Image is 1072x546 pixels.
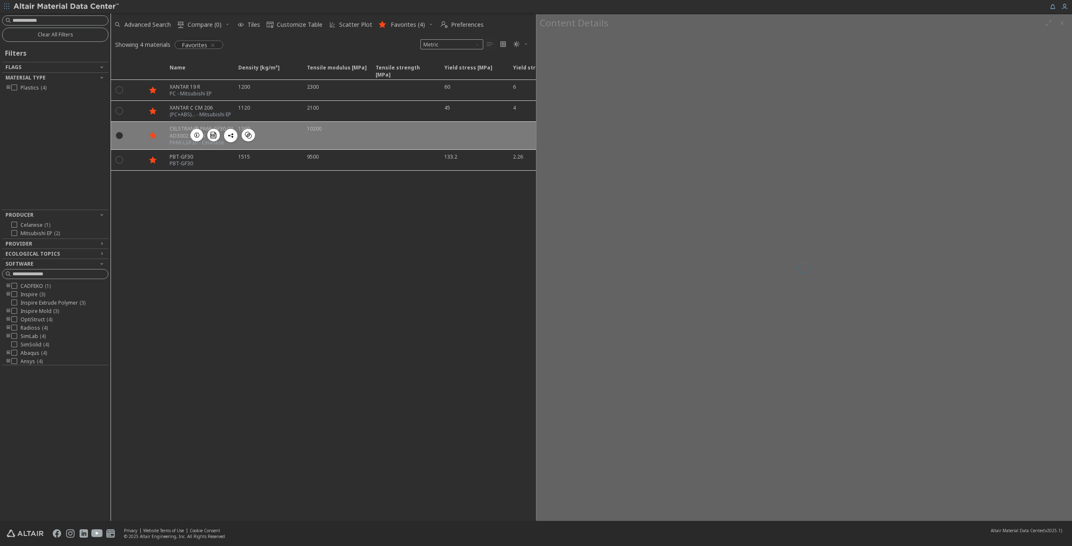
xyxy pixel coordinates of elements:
span: Yield strain [%] [513,64,554,79]
div: CELSTRAN® PA66-GF30-02 AD3002 BLACK [170,125,233,139]
i: toogle group [5,325,11,331]
i: toogle group [5,283,11,290]
span: Preferences [451,22,484,28]
div: 4 [513,104,516,111]
button: Similar Materials [242,129,255,141]
span: Ecological Topics [5,250,60,257]
span: Inspire Mold [21,308,59,315]
i:  [500,41,507,48]
div: PA66-LGF30 - Celanese [170,139,233,146]
i:  [210,132,217,138]
i:  [487,41,493,48]
span: ( 3 ) [80,299,85,306]
i: toogle group [5,333,11,340]
span: Favorite [146,64,165,79]
div: XANTAR C CM 206 [170,104,231,111]
div: 2300 [307,83,319,90]
i: toogle group [5,291,11,298]
span: Celanese [21,222,50,228]
div: © 2025 Altair Engineering, Inc. All Rights Reserved. [124,533,226,539]
span: Abaqus [21,350,47,356]
span: Scatter Plot [339,22,372,28]
button: Flags [2,62,108,72]
span: Inspire Extrude Polymer [21,300,85,306]
span: Plastics [21,85,46,91]
div: PBT-GF30 [170,153,193,160]
span: ( 4 ) [41,349,47,356]
button: Table View [483,38,497,51]
div: 2.26 [513,153,523,160]
span: Advanced Search [124,22,171,28]
div: (v2025.1) [991,528,1062,533]
div: 133.2 [444,153,457,160]
span: Producer [5,211,33,218]
button: Clear All Filters [2,28,108,42]
a: Privacy [124,528,137,533]
a: Cookie Consent [190,528,220,533]
span: Mitsubishi EP [21,230,60,237]
div: 2100 [307,104,319,111]
span: ( 4 ) [46,316,52,323]
span: ( 4 ) [40,333,46,340]
span: Tensile modulus [MPa] [302,64,371,79]
div: 1360 [238,125,250,132]
i: toogle group [5,85,11,91]
span: ( 4 ) [43,341,49,348]
i:  [245,132,252,138]
span: Yield stress [MPa] [444,64,492,79]
div: Filters [2,42,31,62]
span: Clear All Filters [38,31,73,38]
span: Provider [5,240,32,247]
button: Theme [510,38,532,51]
div: 60 [444,83,450,90]
div: 1200 [238,83,250,90]
span: Tensile strength [MPa] [371,64,439,79]
div: Unit System [420,39,483,49]
span: Altair Material Data Center [991,528,1044,533]
span: Name [165,64,233,79]
i: toogle group [5,350,11,356]
button: Producer [2,210,108,220]
span: ( 4 ) [41,84,46,91]
span: Favorites [182,41,207,49]
span: Inspire [21,291,45,298]
i:  [441,21,448,28]
span: CADFEKO [21,283,51,290]
span: OptiStruct [21,316,52,323]
span: ( 2 ) [54,230,60,237]
button: Details [191,129,203,141]
span: Tiles [247,22,260,28]
span: ( 3 ) [53,308,59,315]
button: Favorite [146,154,160,167]
img: Altair Material Data Center [13,3,120,11]
button: Favorite [146,129,160,142]
div: 9500 [307,153,319,160]
div: XANTAR 19 R [170,83,212,90]
div: 6 [513,83,516,90]
div: 1515 [238,153,250,160]
span: Favorites (4) [391,22,425,28]
span: Software [5,260,33,267]
button: Material Type [2,73,108,83]
span: Tensile strength [MPa] [376,64,436,79]
div: PC - Mitsubishi EP [170,90,212,97]
i:  [513,41,520,48]
a: Website Terms of Use [143,528,184,533]
div: 1120 [238,104,250,111]
span: ( 4 ) [42,324,48,331]
i:  [178,21,184,28]
i: toogle group [5,308,11,315]
i: toogle group [5,358,11,365]
div: PBT-GF30 [170,160,193,167]
button: Tile View [497,38,510,51]
div: (PC+ABS)... - Mitsubishi EP [170,111,231,118]
button: Favorite [146,84,160,97]
span: Name [170,64,186,79]
img: Altair Engineering [7,530,44,537]
span: Radioss [21,325,48,331]
i: toogle group [5,316,11,323]
button: Software [2,259,108,269]
span: Flags [5,64,21,71]
div: 45 [444,104,450,111]
button: Provider [2,239,108,249]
